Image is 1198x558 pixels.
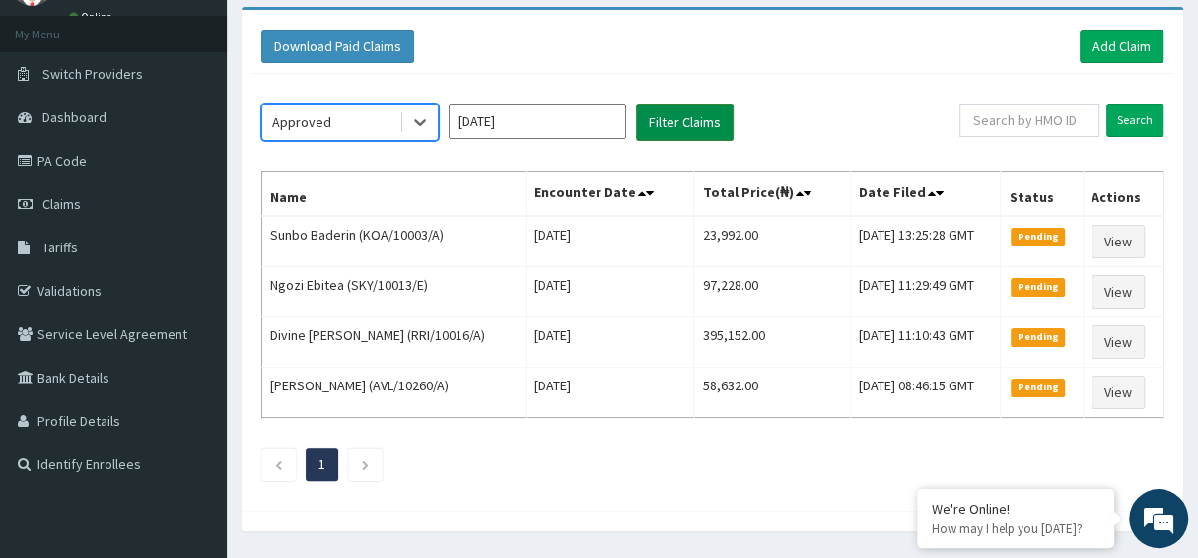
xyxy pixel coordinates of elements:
td: 395,152.00 [694,317,850,368]
td: [DATE] [526,317,694,368]
a: View [1092,275,1145,309]
td: [DATE] 08:46:15 GMT [850,368,1001,418]
a: Page 1 is your current page [318,455,325,473]
span: Pending [1011,379,1065,396]
input: Search by HMO ID [959,104,1099,137]
button: Download Paid Claims [261,30,414,63]
td: 58,632.00 [694,368,850,418]
td: [DATE] 13:25:28 GMT [850,216,1001,267]
a: Next page [361,455,370,473]
a: Online [69,10,116,24]
p: How may I help you today? [932,521,1099,537]
a: Previous page [274,455,283,473]
span: Tariffs [42,239,78,256]
input: Search [1106,104,1163,137]
th: Status [1001,172,1084,217]
a: View [1092,225,1145,258]
td: Divine [PERSON_NAME] (RRI/10016/A) [262,317,527,368]
div: Approved [272,112,331,132]
td: [DATE] 11:29:49 GMT [850,267,1001,317]
span: Switch Providers [42,65,143,83]
span: Claims [42,195,81,213]
textarea: Type your message and hit 'Enter' [10,359,376,428]
th: Name [262,172,527,217]
td: 97,228.00 [694,267,850,317]
div: Chat with us now [103,110,331,136]
th: Total Price(₦) [694,172,850,217]
a: Add Claim [1080,30,1163,63]
div: We're Online! [932,500,1099,518]
td: [PERSON_NAME] (AVL/10260/A) [262,368,527,418]
td: Ngozi Ebitea (SKY/10013/E) [262,267,527,317]
td: [DATE] [526,267,694,317]
a: View [1092,376,1145,409]
td: 23,992.00 [694,216,850,267]
td: [DATE] [526,368,694,418]
th: Actions [1084,172,1163,217]
span: Pending [1011,278,1065,296]
th: Date Filed [850,172,1001,217]
td: [DATE] [526,216,694,267]
div: Minimize live chat window [323,10,371,57]
span: Dashboard [42,108,106,126]
span: Pending [1011,228,1065,245]
td: Sunbo Baderin (KOA/10003/A) [262,216,527,267]
td: [DATE] 11:10:43 GMT [850,317,1001,368]
img: d_794563401_company_1708531726252_794563401 [36,99,80,148]
span: We're online! [114,159,272,358]
th: Encounter Date [526,172,694,217]
button: Filter Claims [636,104,734,141]
a: View [1092,325,1145,359]
span: Pending [1011,328,1065,346]
input: Select Month and Year [449,104,626,139]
